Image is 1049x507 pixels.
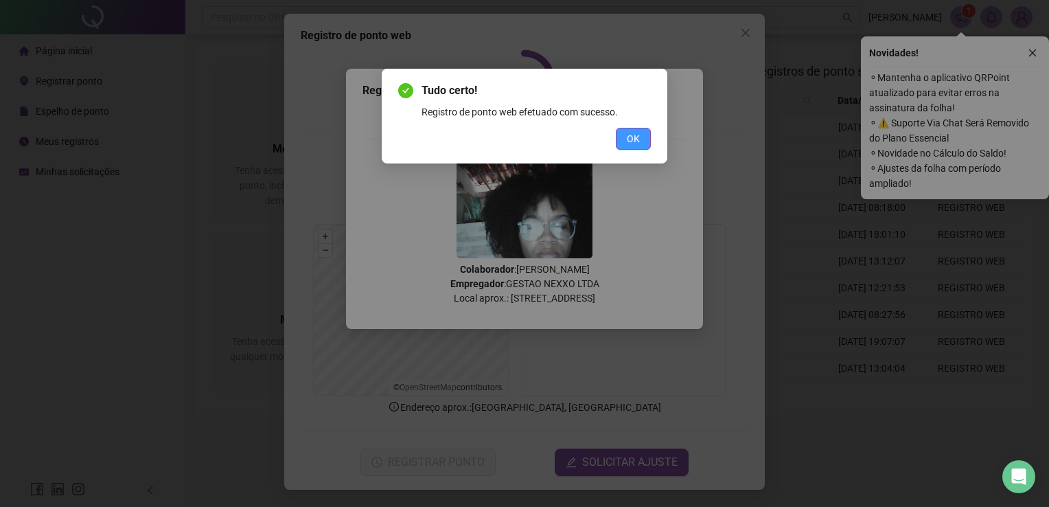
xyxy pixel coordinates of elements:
span: OK [627,131,640,146]
span: check-circle [398,83,413,98]
span: Tudo certo! [422,82,651,99]
div: Open Intercom Messenger [1002,460,1035,493]
button: OK [616,128,651,150]
div: Registro de ponto web efetuado com sucesso. [422,104,651,120]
